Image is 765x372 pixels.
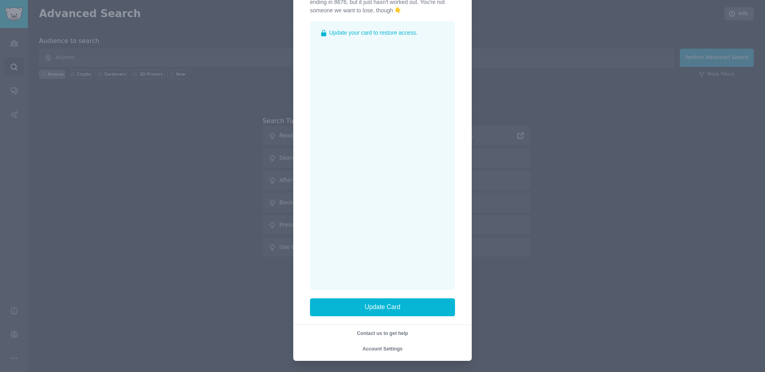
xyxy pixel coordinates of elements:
[310,298,455,317] button: Update Card
[357,331,408,336] span: Contact us to get help
[363,346,403,352] span: Account Settings
[329,29,418,37] span: Update your card to restore access.
[320,41,445,283] iframe: Secure payment input frame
